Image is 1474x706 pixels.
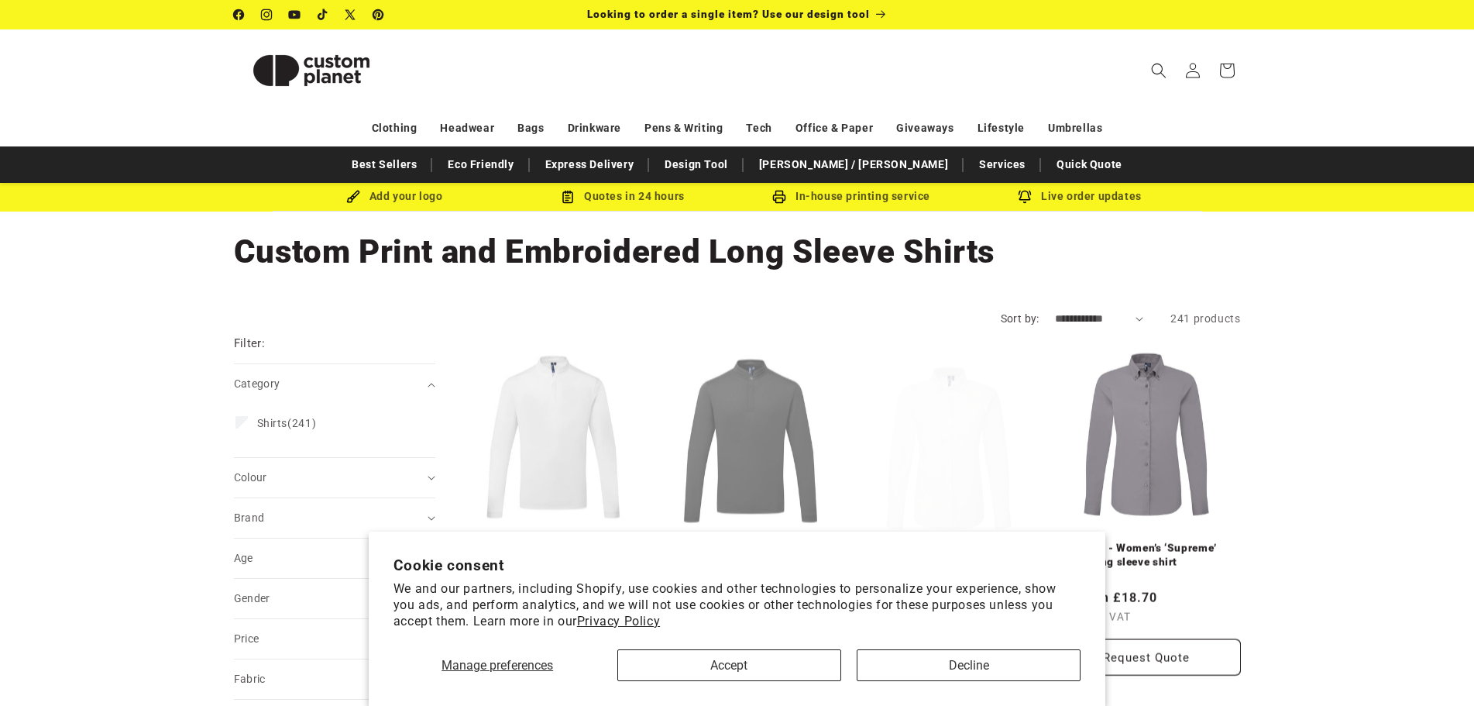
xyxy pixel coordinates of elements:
a: Quick Quote [1049,151,1130,178]
h1: Custom Print and Embroidered Long Sleeve Shirts [234,231,1241,273]
button: Request Quote [1052,639,1241,675]
summary: Search [1142,53,1176,88]
h2: Cookie consent [393,556,1081,574]
span: Price [234,632,259,645]
a: Umbrellas [1048,115,1102,142]
summary: Price [234,619,435,659]
span: (241) [257,416,317,430]
span: Gender [234,592,270,604]
a: Giveaways [896,115,953,142]
span: Shirts [257,417,288,429]
span: Fabric [234,673,266,685]
a: Privacy Policy [577,614,660,629]
div: In-house printing service [737,187,966,206]
a: Steel Grey - Women’s ‘Supreme’ Oxford long sleeve shirt [1052,541,1241,568]
img: Brush Icon [346,190,360,204]
button: Decline [857,649,1081,681]
summary: Colour (0 selected) [234,458,435,498]
img: In-house printing [772,190,786,204]
img: Order Updates Icon [561,190,575,204]
a: Clothing [372,115,417,142]
summary: Age (0 selected) [234,539,435,578]
a: Office & Paper [795,115,873,142]
div: Add your logo [280,187,509,206]
h2: Filter: [234,335,266,353]
a: Express Delivery [538,151,642,178]
a: Design Tool [657,151,736,178]
img: Order updates [1018,190,1032,204]
a: [PERSON_NAME] / [PERSON_NAME] [751,151,956,178]
summary: Gender (0 selected) [234,579,435,618]
summary: Category (0 selected) [234,364,435,404]
span: Category [234,377,280,390]
a: Bags [517,115,544,142]
span: Looking to order a single item? Use our design tool [587,8,870,20]
summary: Fabric (0 selected) [234,660,435,699]
img: Custom Planet [234,36,389,105]
a: Services [971,151,1033,178]
label: Sort by: [1001,312,1039,325]
span: Colour [234,471,267,484]
iframe: Chat Widget [1397,632,1474,706]
div: Live order updates [966,187,1194,206]
a: Lifestyle [978,115,1025,142]
span: Age [234,552,253,564]
span: Manage preferences [442,658,553,673]
a: Eco Friendly [440,151,521,178]
a: Custom Planet [228,29,394,111]
button: Manage preferences [393,649,602,681]
a: Pens & Writing [644,115,723,142]
a: Best Sellers [344,151,424,178]
p: We and our partners, including Shopify, use cookies and other technologies to personalize your ex... [393,581,1081,629]
span: 241 products [1170,312,1240,325]
button: Accept [617,649,841,681]
a: Tech [746,115,771,142]
span: Brand [234,511,265,524]
div: Quotes in 24 hours [509,187,737,206]
a: Headwear [440,115,494,142]
summary: Brand (0 selected) [234,498,435,538]
a: Drinkware [568,115,621,142]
